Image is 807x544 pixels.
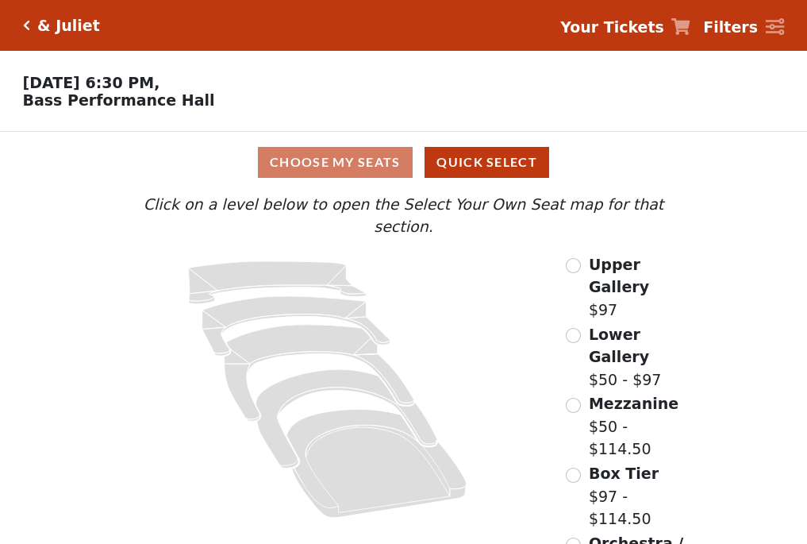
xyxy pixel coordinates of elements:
[425,147,549,178] button: Quick Select
[287,409,467,518] path: Orchestra / Parterre Circle - Seats Available: 21
[703,16,784,39] a: Filters
[202,296,390,356] path: Lower Gallery - Seats Available: 72
[589,256,649,296] span: Upper Gallery
[589,462,695,530] label: $97 - $114.50
[23,20,30,31] a: Click here to go back to filters
[589,253,695,322] label: $97
[112,193,694,238] p: Click on a level below to open the Select Your Own Seat map for that section.
[589,326,649,366] span: Lower Gallery
[589,392,695,461] label: $50 - $114.50
[589,395,678,412] span: Mezzanine
[189,261,367,304] path: Upper Gallery - Seats Available: 311
[703,18,758,36] strong: Filters
[560,16,690,39] a: Your Tickets
[37,17,100,35] h5: & Juliet
[589,323,695,392] label: $50 - $97
[560,18,664,36] strong: Your Tickets
[589,465,659,482] span: Box Tier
